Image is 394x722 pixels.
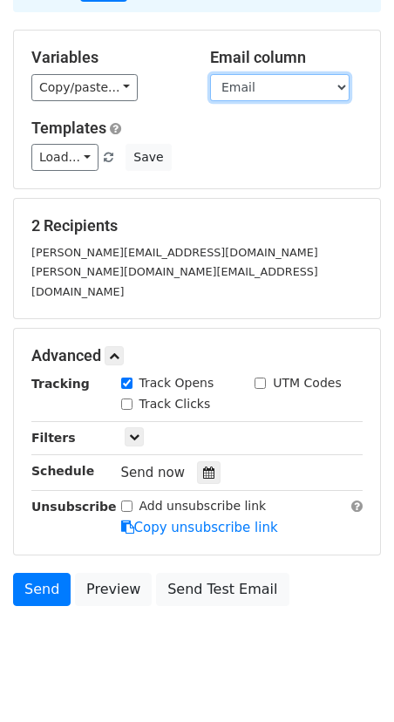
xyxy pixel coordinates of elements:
small: [PERSON_NAME][DOMAIN_NAME][EMAIL_ADDRESS][DOMAIN_NAME] [31,265,318,298]
label: UTM Codes [273,374,341,392]
h5: Variables [31,48,184,67]
strong: Schedule [31,464,94,478]
a: Load... [31,144,98,171]
h5: Advanced [31,346,363,365]
label: Add unsubscribe link [139,497,267,515]
a: Templates [31,119,106,137]
a: Preview [75,573,152,606]
label: Track Opens [139,374,214,392]
strong: Unsubscribe [31,500,117,514]
h5: Email column [210,48,363,67]
h5: 2 Recipients [31,216,363,235]
span: Send now [121,465,186,480]
a: Send [13,573,71,606]
label: Track Clicks [139,395,211,413]
a: Copy unsubscribe link [121,520,278,535]
iframe: Chat Widget [307,638,394,722]
small: [PERSON_NAME][EMAIL_ADDRESS][DOMAIN_NAME] [31,246,318,259]
button: Save [126,144,171,171]
a: Copy/paste... [31,74,138,101]
a: Send Test Email [156,573,289,606]
strong: Tracking [31,377,90,391]
strong: Filters [31,431,76,445]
